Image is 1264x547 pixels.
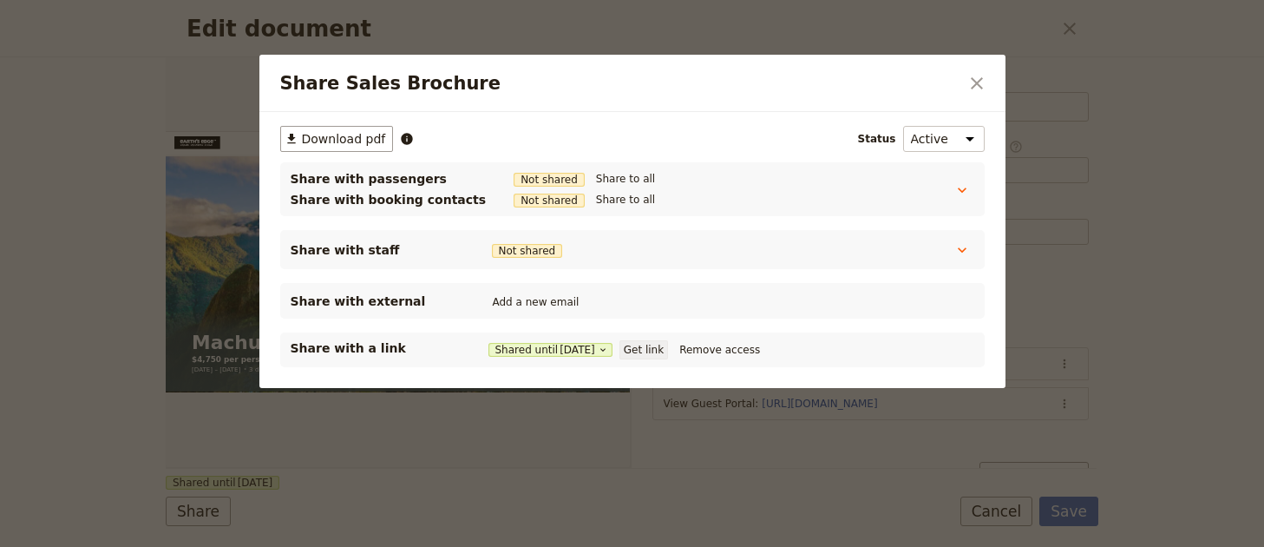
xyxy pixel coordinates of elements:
[291,241,464,259] span: Share with staff
[1001,14,1031,43] a: +353 1 532 0869
[280,70,959,96] h2: Share Sales Brochure
[318,17,375,40] a: Overview
[619,340,668,359] button: Get link
[291,170,487,188] span: Share with passengers
[858,132,896,146] span: Status
[280,126,394,152] button: ​Download pdf
[62,480,997,529] h1: Machu Picchu Trek via Choquequirao
[592,190,659,209] button: Share to all
[234,17,304,40] a: Cover page
[291,191,487,208] span: Share with booking contacts
[592,169,659,188] button: Share to all
[21,10,173,41] img: Earth’s Edge logo
[291,339,464,357] p: Share with a link
[454,17,551,40] a: What's Included
[291,293,464,310] span: Share with external
[488,343,612,357] button: Shared until[DATE]
[560,343,595,357] span: [DATE]
[492,244,563,258] span: Not shared
[488,293,584,312] button: Add a new email
[1034,14,1064,43] a: support@earths-edge.com
[514,194,585,208] span: Not shared
[873,18,987,39] a: View Guest Portal
[737,18,866,39] a: ✏️ Edit this Itinerary
[1067,14,1097,43] button: Download pdf
[675,340,764,359] button: Remove access
[389,17,440,40] a: Itinerary
[514,173,585,187] span: Not shared
[962,69,992,98] button: Close dialog
[302,130,386,148] span: Download pdf
[566,17,683,40] a: Terms & Conditions
[903,126,985,152] select: Status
